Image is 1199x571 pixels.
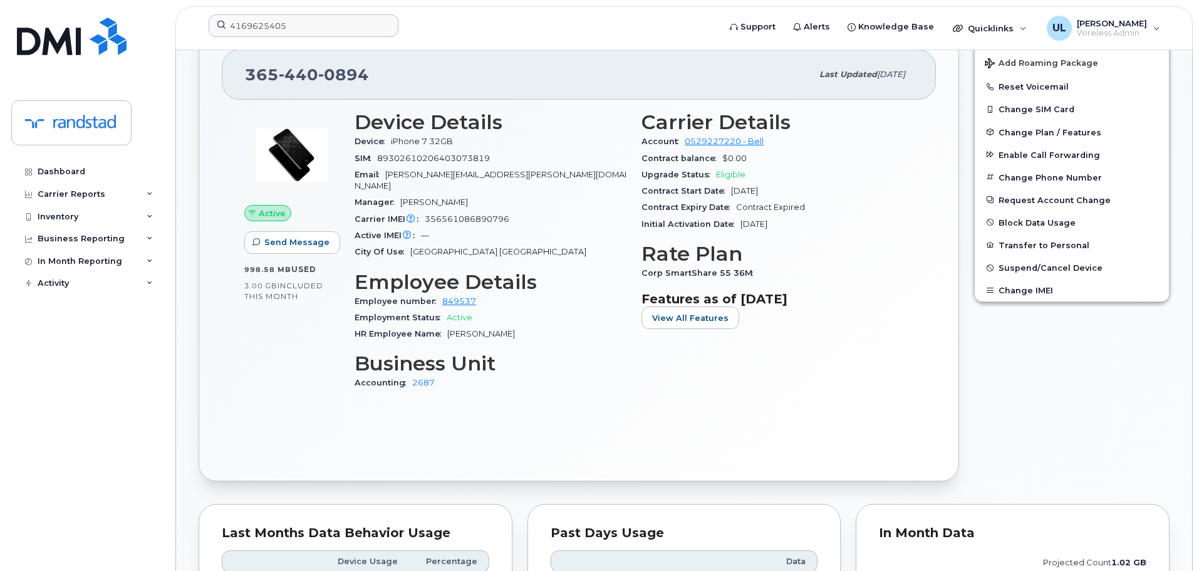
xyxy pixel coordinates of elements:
[968,23,1014,33] span: Quicklinks
[355,111,626,134] h3: Device Details
[412,378,435,387] a: 2687
[975,234,1169,256] button: Transfer to Personal
[355,313,447,322] span: Employment Status
[975,166,1169,189] button: Change Phone Number
[731,186,758,196] span: [DATE]
[1077,28,1147,38] span: Wireless Admin
[975,121,1169,144] button: Change Plan / Features
[377,154,490,163] span: 89302610206403073819
[722,154,747,163] span: $0.00
[975,50,1169,75] button: Add Roaming Package
[355,231,421,240] span: Active IMEI
[641,186,731,196] span: Contract Start Date
[641,291,913,306] h3: Features as of [DATE]
[858,21,934,33] span: Knowledge Base
[641,137,685,146] span: Account
[716,170,745,179] span: Eligible
[355,137,391,146] span: Device
[355,214,425,224] span: Carrier IMEI
[641,219,740,229] span: Initial Activation Date
[391,137,453,146] span: iPhone 7 32GB
[447,313,472,322] span: Active
[1052,21,1066,36] span: UL
[410,247,586,256] span: [GEOGRAPHIC_DATA] [GEOGRAPHIC_DATA]
[264,236,330,248] span: Send Message
[355,296,442,306] span: Employee number
[877,70,905,79] span: [DATE]
[999,150,1100,159] span: Enable Call Forwarding
[355,170,626,191] span: [PERSON_NAME][EMAIL_ADDRESS][PERSON_NAME][DOMAIN_NAME]
[641,154,722,163] span: Contract balance
[641,306,739,329] button: View All Features
[1038,16,1169,41] div: Uraib Lakhani
[975,189,1169,211] button: Request Account Change
[244,281,278,290] span: 3.00 GB
[355,247,410,256] span: City Of Use
[291,265,316,274] span: used
[985,58,1098,70] span: Add Roaming Package
[1077,18,1147,28] span: [PERSON_NAME]
[222,527,489,540] div: Last Months Data Behavior Usage
[421,231,429,240] span: —
[318,65,369,84] span: 0894
[245,65,369,84] span: 365
[1111,558,1146,567] tspan: 1.02 GB
[975,75,1169,98] button: Reset Voicemail
[641,268,759,278] span: Corp SmartShare 55 36M
[259,207,286,219] span: Active
[355,197,400,207] span: Manager
[641,202,736,212] span: Contract Expiry Date
[975,98,1169,120] button: Change SIM Card
[355,378,412,387] span: Accounting
[244,281,323,301] span: included this month
[442,296,476,306] a: 849537
[879,527,1146,540] div: In Month Data
[244,265,291,274] span: 998.58 MB
[641,111,913,134] h3: Carrier Details
[975,256,1169,279] button: Suspend/Cancel Device
[999,263,1103,273] span: Suspend/Cancel Device
[999,127,1101,137] span: Change Plan / Features
[400,197,468,207] span: [PERSON_NAME]
[652,312,729,324] span: View All Features
[685,137,764,146] a: 0529227220 - Bell
[819,70,877,79] span: Last updated
[736,202,805,212] span: Contract Expired
[355,271,626,293] h3: Employee Details
[740,219,767,229] span: [DATE]
[944,16,1035,41] div: Quicklinks
[355,154,377,163] span: SIM
[425,214,509,224] span: 356561086890796
[355,170,385,179] span: Email
[355,352,626,375] h3: Business Unit
[975,279,1169,301] button: Change IMEI
[721,14,784,39] a: Support
[975,144,1169,166] button: Enable Call Forwarding
[804,21,830,33] span: Alerts
[839,14,943,39] a: Knowledge Base
[551,527,818,540] div: Past Days Usage
[279,65,318,84] span: 440
[641,243,913,265] h3: Rate Plan
[355,329,447,338] span: HR Employee Name
[1043,558,1146,567] text: projected count
[975,211,1169,234] button: Block Data Usage
[447,329,515,338] span: [PERSON_NAME]
[254,117,330,192] img: image20231002-3703462-p7zgru.jpeg
[209,14,398,37] input: Find something...
[244,231,340,254] button: Send Message
[641,170,716,179] span: Upgrade Status
[784,14,839,39] a: Alerts
[740,21,776,33] span: Support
